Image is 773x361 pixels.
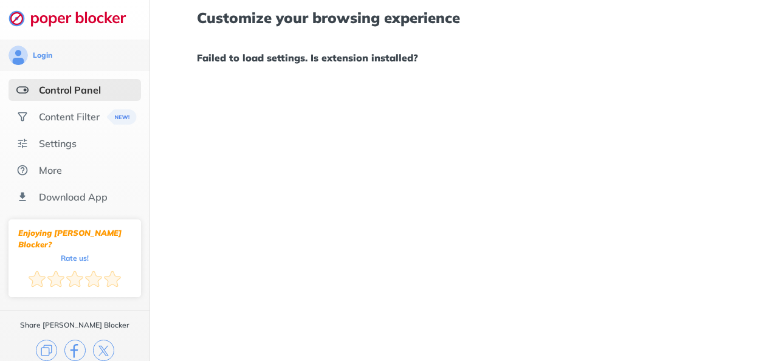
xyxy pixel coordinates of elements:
img: download-app.svg [16,191,29,203]
iframe: Sign in with Google Dialog [523,12,761,231]
div: Rate us! [61,255,89,261]
img: settings.svg [16,137,29,150]
div: Login [33,50,52,60]
img: facebook.svg [64,340,86,361]
img: copy.svg [36,340,57,361]
div: Control Panel [39,84,101,96]
div: Content Filter [39,111,100,123]
img: menuBanner.svg [107,109,137,125]
img: avatar.svg [9,46,28,65]
img: about.svg [16,164,29,176]
h1: Customize your browsing experience [197,10,726,26]
div: More [39,164,62,176]
div: Settings [39,137,77,150]
img: features-selected.svg [16,84,29,96]
h1: Failed to load settings. Is extension installed? [197,50,726,66]
div: Download App [39,191,108,203]
div: Enjoying [PERSON_NAME] Blocker? [18,227,131,250]
div: Share [PERSON_NAME] Blocker [20,320,129,330]
img: social.svg [16,111,29,123]
img: logo-webpage.svg [9,10,139,27]
img: x.svg [93,340,114,361]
